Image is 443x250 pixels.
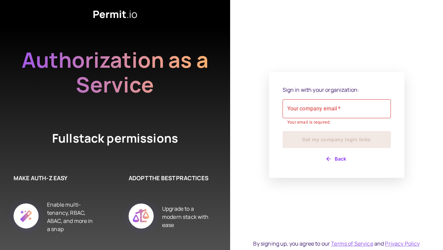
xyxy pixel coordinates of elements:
div: Upgrade to a modern stack with ease [162,196,210,238]
button: Get my company login links [283,131,391,148]
p: Your email is required [287,119,386,126]
a: Privacy Policy [385,240,420,247]
a: Terms of Service [331,240,373,247]
div: Enable multi-tenancy, RBAC, ABAC, and more in a snap [47,196,95,238]
p: Sign in with your organization: [283,86,391,94]
h4: Fullstack permissions [27,130,203,147]
h6: MAKE AUTH-Z EASY [14,174,95,183]
div: By signing up, you agree to our and [253,239,420,248]
button: Back [283,153,391,164]
h6: ADOPT THE BEST PRACTICES [129,174,210,183]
